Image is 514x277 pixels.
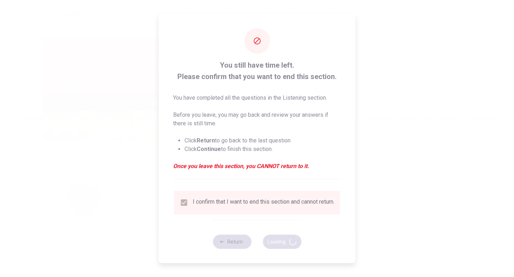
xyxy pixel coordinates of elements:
[213,235,251,249] button: Return
[173,94,341,102] p: You have completed all the questions in the Listening section.
[263,235,301,249] button: Loading
[173,59,341,82] span: You still have time left. Please confirm that you want to end this section.
[197,146,221,152] strong: Continue
[173,111,341,128] p: Before you leave, you may go back and review your answers if there is still time.
[197,137,215,144] strong: Return
[185,145,341,153] li: Click to finish this section.
[185,136,341,145] li: Click to go back to the last question
[193,198,334,207] div: I confirm that I want to end this section and cannot return.
[173,162,341,171] em: Once you leave this section, you CANNOT return to it.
